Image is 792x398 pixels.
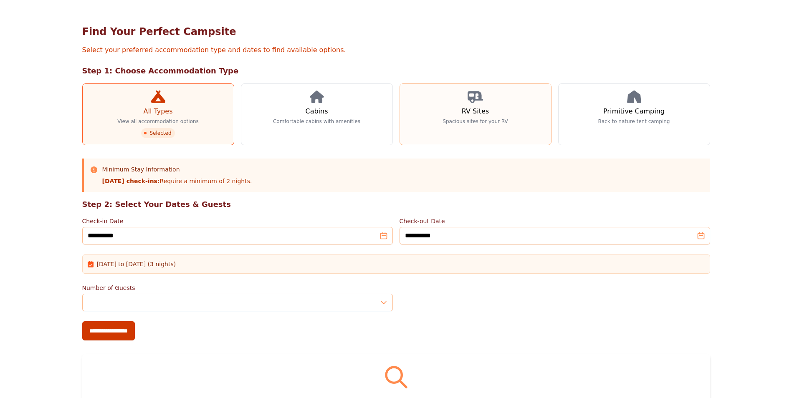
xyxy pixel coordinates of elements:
[241,83,393,145] a: Cabins Comfortable cabins with amenities
[143,106,172,116] h3: All Types
[598,118,670,125] p: Back to nature tent camping
[117,118,199,125] p: View all accommodation options
[82,83,234,145] a: All Types View all accommodation options Selected
[443,118,508,125] p: Spacious sites for your RV
[102,178,160,184] strong: [DATE] check-ins:
[82,217,393,225] label: Check-in Date
[82,45,710,55] p: Select your preferred accommodation type and dates to find available options.
[603,106,665,116] h3: Primitive Camping
[400,83,552,145] a: RV Sites Spacious sites for your RV
[82,25,710,38] h1: Find Your Perfect Campsite
[97,260,176,268] span: [DATE] to [DATE] (3 nights)
[82,199,710,210] h2: Step 2: Select Your Dates & Guests
[273,118,360,125] p: Comfortable cabins with amenities
[400,217,710,225] label: Check-out Date
[82,65,710,77] h2: Step 1: Choose Accommodation Type
[305,106,328,116] h3: Cabins
[102,165,252,174] h3: Minimum Stay Information
[141,128,175,138] span: Selected
[82,284,393,292] label: Number of Guests
[558,83,710,145] a: Primitive Camping Back to nature tent camping
[102,177,252,185] p: Require a minimum of 2 nights.
[462,106,489,116] h3: RV Sites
